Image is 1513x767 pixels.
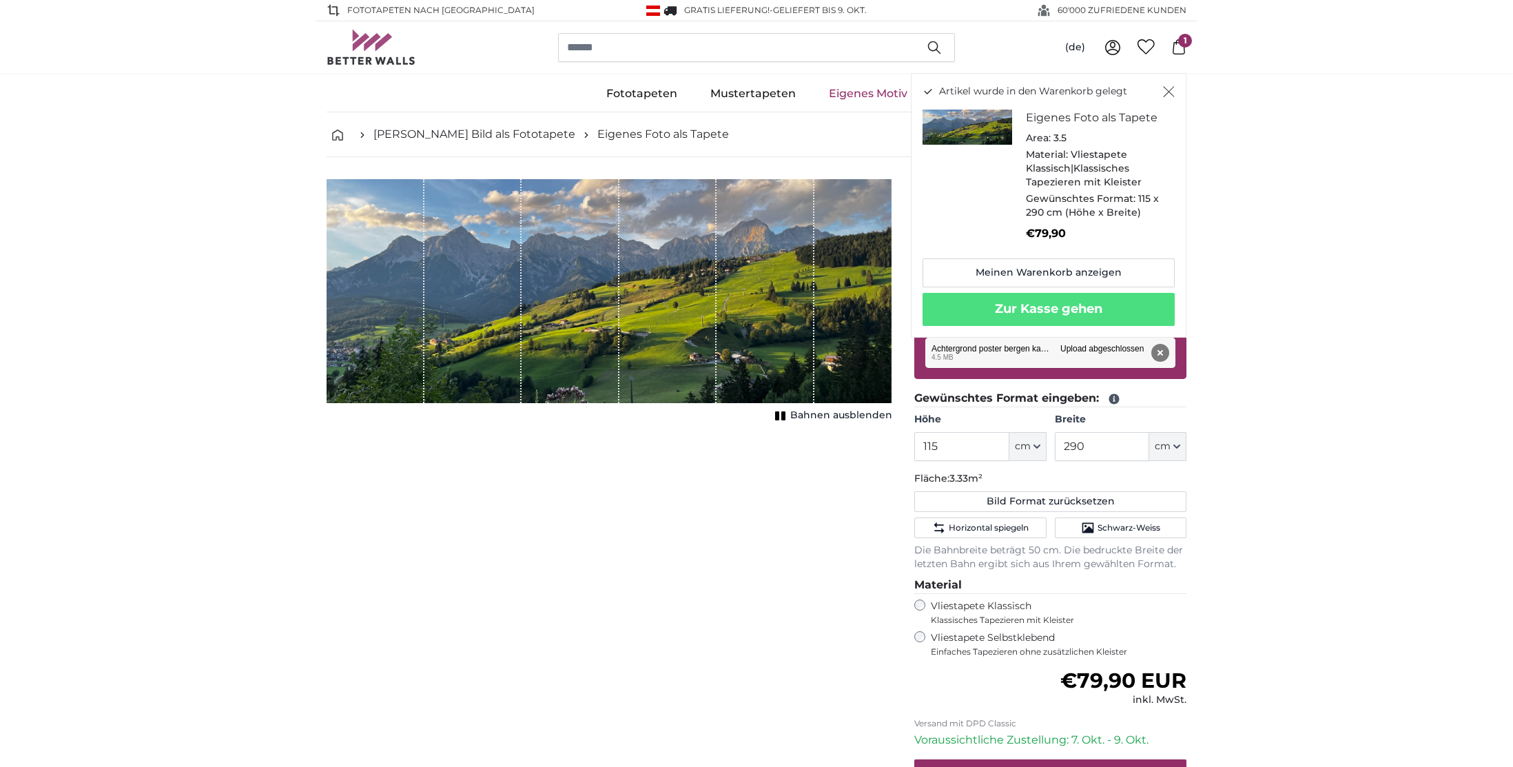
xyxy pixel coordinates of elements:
span: cm [1155,440,1171,453]
nav: breadcrumbs [327,112,1186,157]
span: Artikel wurde in den Warenkorb gelegt [939,85,1127,99]
p: Die Bahnbreite beträgt 50 cm. Die bedruckte Breite der letzten Bahn ergibt sich aus Ihrem gewählt... [914,544,1186,571]
button: cm [1009,432,1047,461]
button: cm [1149,432,1186,461]
span: Einfaches Tapezieren ohne zusätzlichen Kleister [931,646,1186,657]
label: Vliestapete Selbstklebend [931,631,1186,657]
button: (de) [1054,35,1096,60]
span: Klassisches Tapezieren mit Kleister [931,615,1175,626]
button: Zur Kasse gehen [923,293,1175,326]
span: - [770,5,867,15]
span: Gewünschtes Format: [1026,192,1135,205]
span: 115 x 290 cm (Höhe x Breite) [1026,192,1159,218]
button: Schwarz-Weiss [1055,518,1186,538]
p: Voraussichtliche Zustellung: 7. Okt. - 9. Okt. [914,732,1186,748]
div: Artikel wurde in den Warenkorb gelegt [911,73,1186,338]
a: Meinen Warenkorb anzeigen [923,258,1175,287]
label: Vliestapete Klassisch [931,600,1175,626]
img: personalised-photo [923,110,1012,145]
span: 60'000 ZUFRIEDENE KUNDEN [1058,4,1186,17]
span: 3.5 [1053,132,1067,144]
a: [PERSON_NAME] Bild als Fototapete [373,126,575,143]
label: Breite [1055,413,1186,427]
span: 3.33m² [949,472,982,484]
span: €79,90 EUR [1060,668,1186,693]
span: Vliestapete Klassisch|Klassisches Tapezieren mit Kleister [1026,148,1142,188]
span: Schwarz-Weiss [1098,522,1160,533]
legend: Gewünschtes Format eingeben: [914,390,1186,407]
span: cm [1015,440,1031,453]
span: Fototapeten nach [GEOGRAPHIC_DATA] [347,4,535,17]
button: Schließen [1163,85,1175,99]
span: Bahnen ausblenden [790,409,892,422]
button: Bahnen ausblenden [771,406,892,425]
p: €79,90 [1026,225,1164,242]
span: Material: [1026,148,1068,161]
div: inkl. MwSt. [1060,693,1186,707]
legend: Material [914,577,1186,594]
span: Geliefert bis 9. Okt. [773,5,867,15]
img: Betterwalls [327,30,416,65]
a: Fototapeten [590,76,694,112]
h3: Eigenes Foto als Tapete [1026,110,1164,126]
span: Horizontal spiegeln [949,522,1029,533]
button: Horizontal spiegeln [914,518,1046,538]
p: Fläche: [914,472,1186,486]
p: Versand mit DPD Classic [914,718,1186,729]
span: GRATIS Lieferung! [684,5,770,15]
a: Eigenes Motiv [812,76,924,112]
img: Österreich [646,6,660,16]
label: Höhe [914,413,1046,427]
span: Area: [1026,132,1051,144]
a: Mustertapeten [694,76,812,112]
div: 1 of 1 [327,179,892,425]
span: 1 [1178,34,1192,48]
a: Eigenes Foto als Tapete [597,126,729,143]
button: Bild Format zurücksetzen [914,491,1186,512]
